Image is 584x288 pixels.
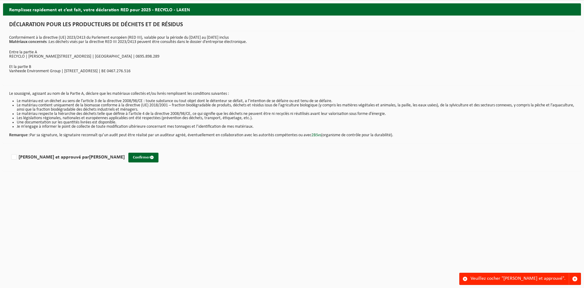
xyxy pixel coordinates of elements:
[17,125,575,129] li: Je m’engage à informer le point de collecte de toute modification ultérieure concernant mes tonna...
[9,50,575,55] p: Entre la partie A
[9,22,575,31] h1: DÉCLARATION POUR LES PRODUCTEURS DE DÉCHETS ET DE RÉSIDUS
[9,129,575,137] p: Par sa signature, le signataire reconnaît qu’un audit peut être réalisé par un auditeur agréé, év...
[9,40,49,44] strong: Matériaux concernés :
[9,65,575,69] p: Et la partie B
[311,133,321,137] a: 2BSvs
[17,116,575,120] li: Les législations régionales, nationales et européennes applicables ont été respectées (prévention...
[17,120,575,125] li: Une documentation sur les quantités livrées est disponible.
[9,55,575,59] p: RECYCLO | [PERSON_NAME][STREET_ADDRESS] | [GEOGRAPHIC_DATA] | 0695.898.289
[9,133,30,137] strong: Remarque :
[128,153,158,162] button: Confirmer
[9,92,575,96] p: Le soussigné, agissant au nom de la Partie A, déclare que les matériaux collectés et/ou livrés re...
[9,36,575,44] p: Conformément à la directive (UE) 2023/2413 du Parlement européen (RED III), valable pour la pério...
[17,99,575,103] li: Le matériau est un déchet au sens de l’article 3 de la directive 2008/98/CE : toute substance ou ...
[10,153,125,162] label: [PERSON_NAME] et approuvé par
[9,69,575,73] p: Vanheede Environment Group | [STREET_ADDRESS] | BE 0467.276.516
[17,112,575,116] li: Le matériau respecte la hiérarchie des déchets telle que définie à l’article 4 de la directive 20...
[89,155,125,160] strong: [PERSON_NAME]
[17,103,575,112] li: Le matériau contient uniquement de la biomasse conforme à la directive (UE) 2018/2001 – fraction ...
[3,3,581,15] h2: Remplissez rapidement et c’est fait, votre déclaration RED pour 2025 - RECYCLO - LAKEN
[471,273,569,285] div: Veuillez cocher "[PERSON_NAME] et approuvé".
